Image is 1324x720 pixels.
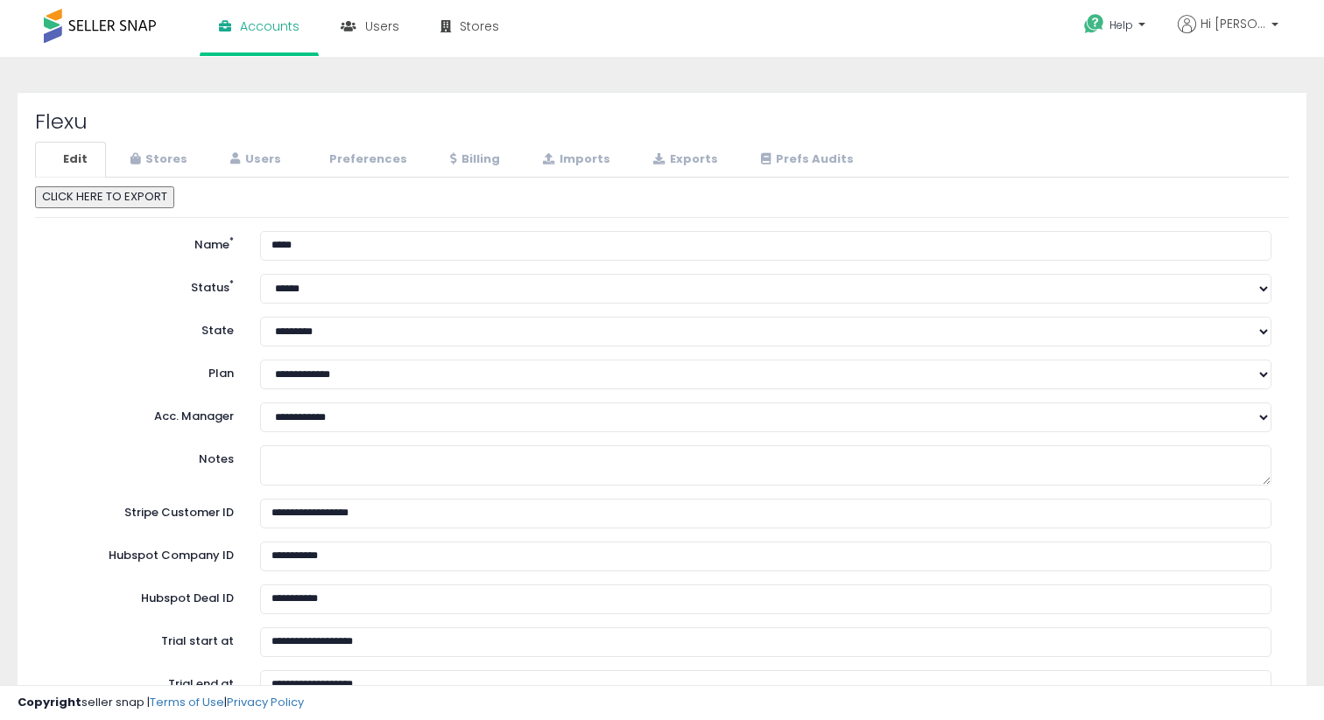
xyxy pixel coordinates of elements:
[1178,15,1278,54] a: Hi [PERSON_NAME]
[108,142,206,178] a: Stores
[35,142,106,178] a: Edit
[227,694,304,710] a: Privacy Policy
[208,142,299,178] a: Users
[39,499,247,521] label: Stripe Customer ID
[39,542,247,564] label: Hubspot Company ID
[18,694,81,710] strong: Copyright
[460,17,499,35] span: Stores
[738,142,872,178] a: Prefs Audits
[150,694,224,710] a: Terms of Use
[1201,15,1266,32] span: Hi [PERSON_NAME]
[630,142,736,178] a: Exports
[301,142,426,178] a: Preferences
[39,402,247,425] label: Acc. Manager
[18,695,304,711] div: seller snap | |
[365,17,399,35] span: Users
[35,110,1289,133] h2: Flexu
[39,317,247,339] label: State
[427,142,518,178] a: Billing
[39,584,247,607] label: Hubspot Deal ID
[35,186,174,208] button: CLICK HERE TO EXPORT
[39,274,247,297] label: Status
[1109,17,1133,32] span: Help
[39,627,247,650] label: Trial start at
[1083,13,1105,35] i: Get Help
[520,142,629,178] a: Imports
[39,231,247,254] label: Name
[39,670,247,693] label: Trial end at
[240,17,299,35] span: Accounts
[39,360,247,382] label: Plan
[39,445,247,468] label: Notes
